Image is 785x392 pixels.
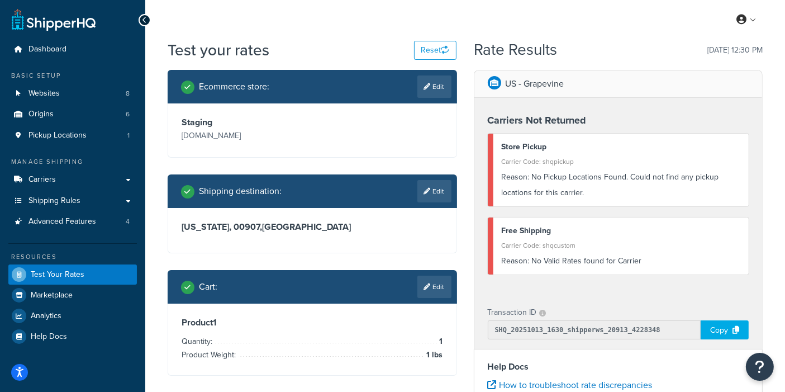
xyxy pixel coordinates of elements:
h2: Shipping destination : [199,186,282,196]
li: Origins [8,104,137,125]
span: Advanced Features [28,217,96,226]
span: Reason: [502,171,530,183]
li: Pickup Locations [8,125,137,146]
a: Test Your Rates [8,265,137,285]
h3: Product 1 [182,317,443,328]
span: Pickup Locations [28,131,87,140]
p: [DOMAIN_NAME] [182,128,310,144]
span: Marketplace [31,291,73,300]
a: Websites8 [8,83,137,104]
div: Carrier Code: shqcustom [502,238,741,253]
h3: [US_STATE], 00907 , [GEOGRAPHIC_DATA] [182,221,443,233]
a: Analytics [8,306,137,326]
a: Edit [417,276,451,298]
span: Dashboard [28,45,66,54]
div: No Pickup Locations Found. Could not find any pickup locations for this carrier. [502,169,741,201]
p: Transaction ID [488,305,537,320]
span: 6 [126,110,130,119]
a: Edit [417,180,451,202]
div: No Valid Rates found for Carrier [502,253,741,269]
span: Websites [28,89,60,98]
div: Free Shipping [502,223,741,239]
h3: Staging [182,117,310,128]
a: Advanced Features4 [8,211,137,232]
span: Shipping Rules [28,196,80,206]
div: Carrier Code: shqpickup [502,154,741,169]
a: Shipping Rules [8,191,137,211]
li: Advanced Features [8,211,137,232]
span: 1 [437,335,443,348]
a: Marketplace [8,285,137,305]
div: Manage Shipping [8,157,137,167]
h4: Help Docs [488,360,749,374]
a: Dashboard [8,39,137,60]
span: Analytics [31,311,61,321]
a: Pickup Locations1 [8,125,137,146]
li: Websites [8,83,137,104]
button: Reset [414,41,456,60]
span: Help Docs [31,332,67,342]
span: 1 [127,131,130,140]
a: Carriers [8,169,137,190]
span: Origins [28,110,54,119]
a: Edit [417,75,451,98]
h1: Test your rates [168,39,269,61]
a: Origins6 [8,104,137,125]
button: Open Resource Center [746,353,774,381]
p: US - Grapevine [506,76,564,92]
span: 8 [126,89,130,98]
p: [DATE] 12:30 PM [707,42,763,58]
div: Store Pickup [502,139,741,155]
h2: Rate Results [474,41,557,59]
div: Resources [8,252,137,262]
span: Test Your Rates [31,270,84,280]
span: Quantity: [182,336,215,347]
span: 4 [126,217,130,226]
span: Product Weight: [182,349,239,361]
div: Copy [701,320,749,339]
span: Carriers [28,175,56,185]
div: Basic Setup [8,71,137,81]
span: 1 lbs [424,348,443,362]
h2: Cart : [199,282,217,292]
a: Help Docs [8,327,137,347]
span: Reason: [502,255,530,267]
strong: Carriers Not Returned [488,113,587,127]
a: How to troubleshoot rate discrepancies [488,379,653,391]
h2: Ecommerce store : [199,82,269,92]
